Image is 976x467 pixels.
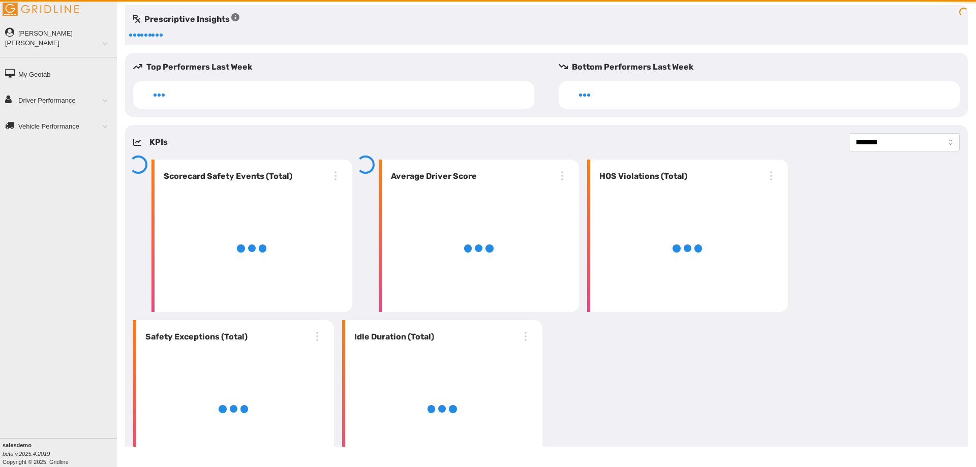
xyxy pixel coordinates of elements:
[387,170,477,182] h6: Average Driver Score
[149,136,168,148] h5: KPIs
[595,170,687,182] h6: HOS Violations (Total)
[133,61,542,73] h5: Top Performers Last Week
[3,441,117,466] div: Copyright © 2025, Gridline
[160,170,292,182] h6: Scorecard Safety Events (Total)
[350,331,434,343] h6: Idle Duration (Total)
[3,3,79,16] img: Gridline
[141,331,248,343] h6: Safety Exceptions (Total)
[133,13,239,25] h5: Prescriptive Insights
[3,451,50,457] i: beta v.2025.4.2019
[3,442,32,448] b: salesdemo
[559,61,968,73] h5: Bottom Performers Last Week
